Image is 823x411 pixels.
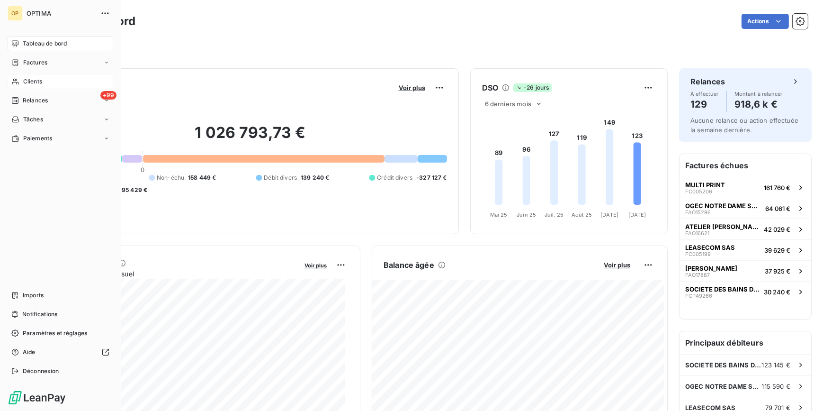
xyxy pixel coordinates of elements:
[54,123,447,152] h2: 1 026 793,73 €
[690,91,719,97] span: À effectuer
[23,367,59,375] span: Déconnexion
[604,261,630,269] span: Voir plus
[680,260,811,281] button: [PERSON_NAME]FAO1788737 925 €
[23,134,52,143] span: Paiements
[517,211,536,218] tspan: Juin 25
[23,39,67,48] span: Tableau de bord
[628,211,646,218] tspan: [DATE]
[762,383,790,390] span: 115 590 €
[23,329,87,338] span: Paramètres et réglages
[680,281,811,302] button: SOCIETE DES BAINS DE MERFCP4926630 240 €
[680,198,811,219] button: OGEC NOTRE DAME SACRE COEURFAO1529664 061 €
[680,154,811,177] h6: Factures échues
[685,293,712,299] span: FCP49266
[157,174,184,182] span: Non-échu
[8,390,66,405] img: Logo LeanPay
[301,174,329,182] span: 139 240 €
[764,226,790,233] span: 42 029 €
[685,244,735,251] span: LEASECOM SAS
[545,211,564,218] tspan: Juil. 25
[685,265,737,272] span: [PERSON_NAME]
[377,174,412,182] span: Crédit divers
[485,100,531,108] span: 6 derniers mois
[791,379,814,402] iframe: Intercom live chat
[762,361,790,369] span: 123 145 €
[680,219,811,239] button: ATELIER [PERSON_NAME]FAO1662142 029 €
[100,91,116,100] span: +99
[764,247,790,254] span: 39 629 €
[27,9,95,17] span: OPTIMA
[188,174,216,182] span: 158 449 €
[23,96,48,105] span: Relances
[685,202,761,210] span: OGEC NOTRE DAME SACRE COEUR
[601,261,633,269] button: Voir plus
[690,97,719,112] h4: 129
[680,239,811,260] button: LEASECOM SASFC00519939 629 €
[22,310,57,319] span: Notifications
[396,83,428,92] button: Voir plus
[685,361,762,369] span: SOCIETE DES BAINS DE MER
[680,177,811,198] button: MULTI PRINTFC005206161 760 €
[23,115,43,124] span: Tâches
[264,174,297,182] span: Débit divers
[482,82,498,93] h6: DSO
[490,211,507,218] tspan: Mai 25
[685,383,762,390] span: OGEC NOTRE DAME SACRE COEUR
[742,14,789,29] button: Actions
[680,331,811,354] h6: Principaux débiteurs
[685,189,712,194] span: FC005206
[734,97,783,112] h4: 918,6 k €
[23,291,44,300] span: Imports
[8,345,113,360] a: Aide
[685,210,711,215] span: FAO15296
[54,269,298,279] span: Chiffre d'affaires mensuel
[304,262,327,269] span: Voir plus
[685,230,709,236] span: FAO16621
[600,211,618,218] tspan: [DATE]
[685,223,760,230] span: ATELIER [PERSON_NAME]
[384,259,434,271] h6: Balance âgée
[571,211,592,218] tspan: Août 25
[23,77,42,86] span: Clients
[302,261,330,269] button: Voir plus
[23,58,47,67] span: Factures
[416,174,447,182] span: -327 127 €
[765,267,790,275] span: 37 925 €
[685,251,711,257] span: FC005199
[399,84,425,91] span: Voir plus
[764,288,790,296] span: 30 240 €
[765,205,790,212] span: 64 061 €
[685,272,710,278] span: FAO17887
[764,184,790,192] span: 161 760 €
[685,285,760,293] span: SOCIETE DES BAINS DE MER
[690,117,798,134] span: Aucune relance ou action effectuée la semaine dernière.
[734,91,783,97] span: Montant à relancer
[513,83,552,92] span: -26 jours
[141,166,144,174] span: 0
[23,348,36,356] span: Aide
[685,181,725,189] span: MULTI PRINT
[119,186,147,194] span: -95 429 €
[8,6,23,21] div: OP
[690,76,725,87] h6: Relances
